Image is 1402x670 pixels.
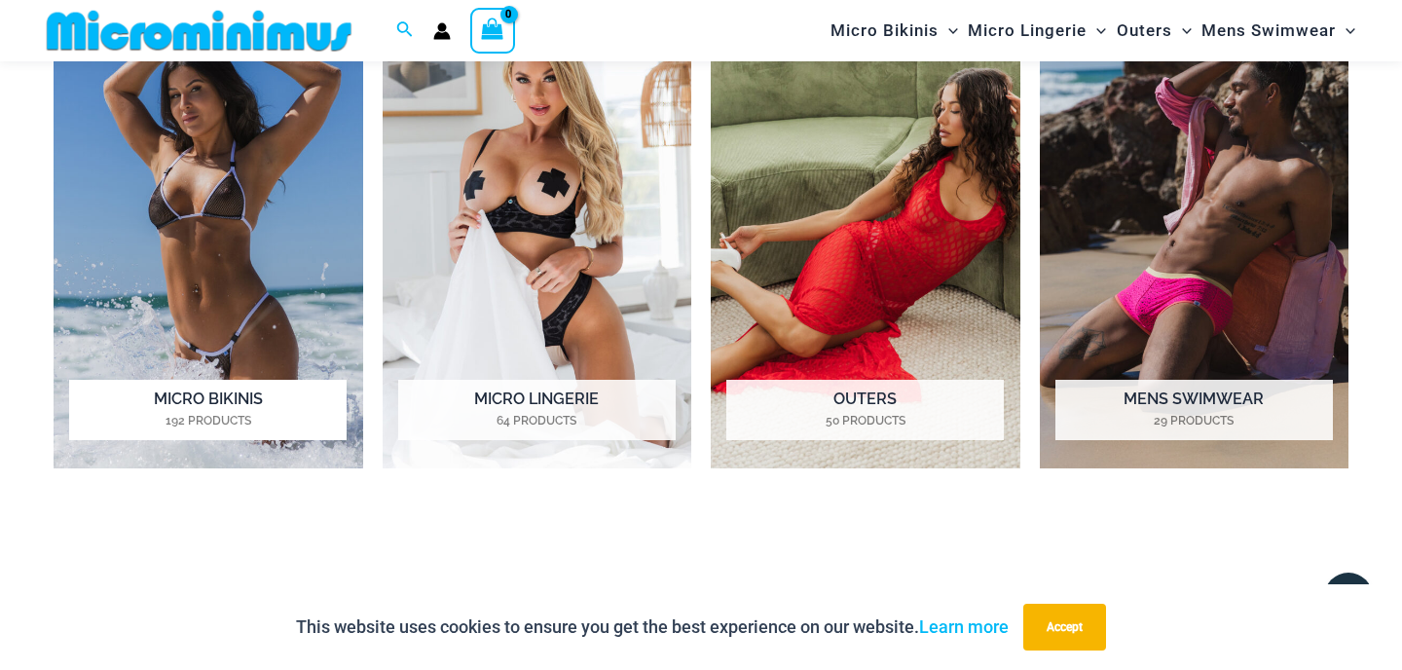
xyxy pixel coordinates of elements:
[1087,6,1106,56] span: Menu Toggle
[823,3,1363,58] nav: Site Navigation
[1112,6,1197,56] a: OutersMenu ToggleMenu Toggle
[826,6,963,56] a: Micro BikinisMenu ToggleMenu Toggle
[1117,6,1172,56] span: Outers
[939,6,958,56] span: Menu Toggle
[433,22,451,40] a: Account icon link
[963,6,1111,56] a: Micro LingerieMenu ToggleMenu Toggle
[726,380,1004,440] h2: Outers
[398,412,676,429] mark: 64 Products
[296,613,1009,642] p: This website uses cookies to ensure you get the best experience on our website.
[39,9,359,53] img: MM SHOP LOGO FLAT
[1055,412,1333,429] mark: 29 Products
[398,380,676,440] h2: Micro Lingerie
[396,19,414,43] a: Search icon link
[830,6,939,56] span: Micro Bikinis
[1023,604,1106,651] button: Accept
[1055,380,1333,440] h2: Mens Swimwear
[1172,6,1192,56] span: Menu Toggle
[1197,6,1360,56] a: Mens SwimwearMenu ToggleMenu Toggle
[1201,6,1336,56] span: Mens Swimwear
[919,616,1009,637] a: Learn more
[1336,6,1355,56] span: Menu Toggle
[968,6,1087,56] span: Micro Lingerie
[54,520,1348,666] iframe: TrustedSite Certified
[726,412,1004,429] mark: 50 Products
[470,8,515,53] a: View Shopping Cart, empty
[69,380,347,440] h2: Micro Bikinis
[69,412,347,429] mark: 192 Products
